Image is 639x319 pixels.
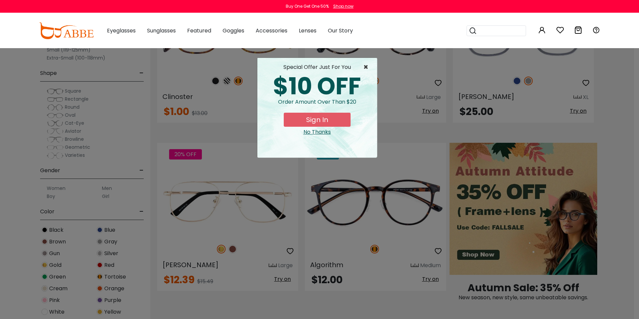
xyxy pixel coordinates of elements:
div: Close [263,128,372,136]
div: special offer just for you [263,63,372,71]
span: Goggles [223,27,244,34]
span: Sunglasses [147,27,176,34]
button: Close [363,63,372,71]
span: Featured [187,27,211,34]
span: Our Story [328,27,353,34]
span: Lenses [299,27,316,34]
div: Order amount over than $20 [263,98,372,113]
span: × [363,63,372,71]
div: Shop now [333,3,354,9]
div: $10 OFF [263,75,372,98]
button: Sign In [284,113,351,127]
span: Eyeglasses [107,27,136,34]
img: abbeglasses.com [39,22,94,39]
div: Buy One Get One 50% [286,3,329,9]
span: Accessories [256,27,287,34]
a: Shop now [330,3,354,9]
